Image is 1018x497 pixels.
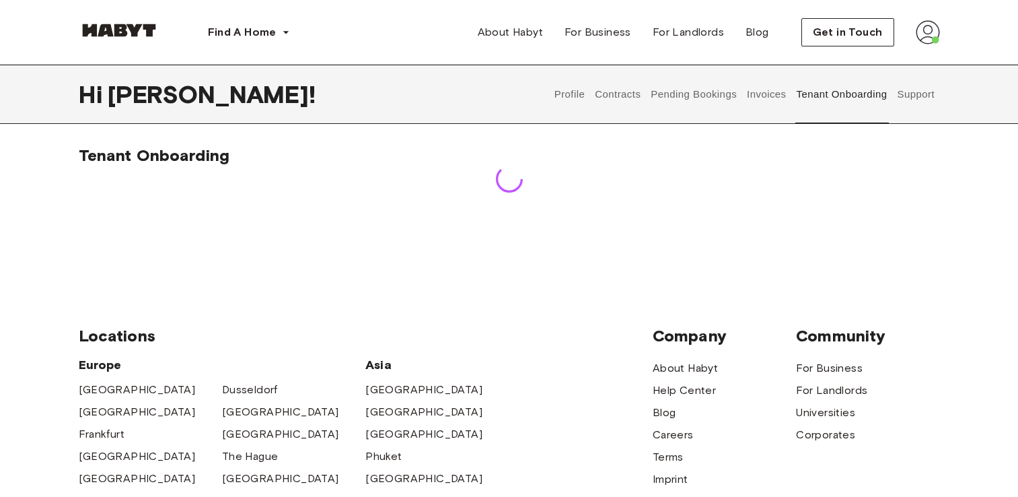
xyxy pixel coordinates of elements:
a: [GEOGRAPHIC_DATA] [365,404,482,420]
a: For Landlords [642,19,735,46]
button: Invoices [746,65,788,124]
span: For Landlords [653,24,724,40]
a: [GEOGRAPHIC_DATA] [222,471,339,487]
a: For Business [796,360,863,376]
a: Dusseldorf [222,382,278,398]
a: Phuket [365,449,402,465]
a: For Business [554,19,642,46]
a: [GEOGRAPHIC_DATA] [79,471,196,487]
a: Frankfurt [79,426,125,442]
span: Blog [746,24,769,40]
span: Company [653,326,796,346]
a: [GEOGRAPHIC_DATA] [222,426,339,442]
a: [GEOGRAPHIC_DATA] [365,426,482,442]
a: Blog [735,19,780,46]
a: [GEOGRAPHIC_DATA] [79,449,196,465]
a: Corporates [796,427,855,443]
span: Find A Home [208,24,277,40]
a: About Habyt [467,19,554,46]
a: The Hague [222,449,279,465]
a: [GEOGRAPHIC_DATA] [222,404,339,420]
span: Hi [79,80,108,108]
a: [GEOGRAPHIC_DATA] [79,382,196,398]
span: Asia [365,357,509,373]
button: Pending Bookings [649,65,739,124]
span: For Business [565,24,631,40]
span: Locations [79,326,653,346]
span: [PERSON_NAME] ! [108,80,316,108]
a: Help Center [653,383,716,399]
img: Habyt [79,24,159,37]
a: Imprint [653,471,688,488]
span: Get in Touch [813,24,883,40]
button: Profile [552,65,587,124]
a: Terms [653,449,684,465]
a: [GEOGRAPHIC_DATA] [365,471,482,487]
div: user profile tabs [549,65,939,124]
a: Careers [653,427,694,443]
button: Get in Touch [801,18,894,46]
img: avatar [916,20,940,44]
a: About Habyt [653,360,718,376]
span: Community [796,326,939,346]
button: Support [896,65,937,124]
button: Contracts [593,65,643,124]
span: Tenant Onboarding [79,145,230,165]
a: For Landlords [796,383,867,399]
span: About Habyt [478,24,543,40]
a: [GEOGRAPHIC_DATA] [365,382,482,398]
a: [GEOGRAPHIC_DATA] [79,404,196,420]
button: Find A Home [197,19,301,46]
button: Tenant Onboarding [795,65,889,124]
a: Universities [796,405,855,421]
span: Europe [79,357,366,373]
a: Blog [653,405,676,421]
